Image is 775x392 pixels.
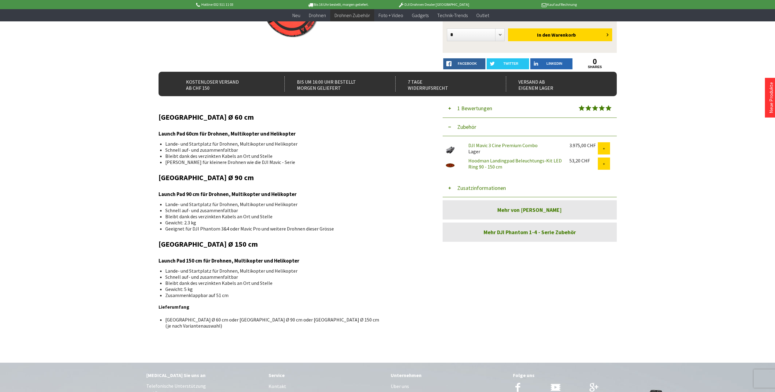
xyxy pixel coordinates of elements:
[291,1,386,8] p: Bis 16 Uhr bestellt, morgen geliefert.
[443,99,617,118] button: 1 Bewertungen
[309,12,326,18] span: Drohnen
[378,12,403,18] span: Foto + Video
[165,274,419,280] li: Schnell auf- und zusammenfaltbar
[395,76,493,92] div: 7 Tage Widerrufsrecht
[437,12,468,18] span: Technik-Trends
[305,9,330,22] a: Drohnen
[334,12,370,18] span: Drohnen Zubehör
[412,12,429,18] span: Gadgets
[165,268,419,274] li: Lande- und Startplatz für Drohnen, Multikopter und Helikopter
[481,1,577,8] p: Kauf auf Rechnung
[165,292,419,298] li: Zusammenklappbar auf 51 cm
[513,371,629,379] div: Folge uns
[159,190,424,198] h3: Launch Pad 90 cm für Drohnen, Multikopter und Helikopter
[391,382,507,390] a: Über uns
[269,371,385,379] div: Service
[468,142,538,148] a: DJI Mavic 3 Cine Premium Combo
[269,382,385,390] a: Kontakt
[443,200,617,220] a: Mehr von [PERSON_NAME]
[537,32,550,38] span: In den
[195,1,291,8] p: Hotline 032 511 11 03
[547,62,562,65] span: LinkedIn
[551,32,576,38] span: Warenkorb
[165,153,419,159] li: Bleibt dank des verzinkten Kabels an Ort und Stelle
[159,174,424,182] h2: [GEOGRAPHIC_DATA] Ø 90 cm
[508,28,612,41] button: In den Warenkorb
[443,179,617,197] button: Zusatzinformationen
[506,76,603,92] div: Versand ab eigenem Lager
[574,58,616,65] a: 0
[443,223,617,242] a: Mehr DJI Phantom 1-4 - Serie Zubehör
[458,62,477,65] span: facebook
[159,304,189,310] strong: Lieferumfang
[292,12,300,18] span: Neu
[569,142,598,148] div: 3.975,00 CHF
[569,158,598,164] div: 53,20 CHF
[487,58,529,69] a: twitter
[433,9,472,22] a: Technik-Trends
[165,226,419,232] li: Geeignet für DJI Phantom 3&4 oder Mavic Pro und weitere Drohnen dieser Grösse
[463,142,565,154] div: Lager
[443,158,458,173] img: Hoodman Landingpad Beleuchtungs-Kit LED Ring 90 - 150 cm
[165,141,419,147] li: Lande- und Startplatz für Drohnen, Multikopter und Helikopter
[165,220,419,226] li: Gewicht: 2.3 kg
[468,158,562,170] a: Hoodman Landingpad Beleuchtungs-Kit LED Ring 90 - 150 cm
[165,213,419,220] li: Bleibt dank des verzinkten Kabels an Ort und Stelle
[159,130,424,138] h3: Launch Pad 60cm für Drohnen, Multikopter und Helikopter
[386,1,481,8] p: DJI Drohnen Dealer [GEOGRAPHIC_DATA]
[472,9,493,22] a: Outlet
[159,113,424,121] h2: [GEOGRAPHIC_DATA] Ø 60 cm
[530,58,573,69] a: LinkedIn
[165,201,419,207] li: Lande- und Startplatz für Drohnen, Multikopter und Helikopter
[165,159,419,165] li: [PERSON_NAME] für kleinere Drohnen wie die DJI Mavic - Serie
[374,9,408,22] a: Foto + Video
[408,9,433,22] a: Gadgets
[574,65,616,69] a: shares
[476,12,489,18] span: Outlet
[768,82,774,113] a: Neue Produkte
[165,317,419,329] li: [GEOGRAPHIC_DATA] Ø 60 cm oder [GEOGRAPHIC_DATA] Ø 90 cm oder [GEOGRAPHIC_DATA] Ø 150 cm (je nach...
[391,371,507,379] div: Unternehmen
[165,280,419,286] li: Bleibt dank des verzinkten Kabels an Ort und Stelle
[174,76,271,92] div: Kostenloser Versand ab CHF 150
[288,9,305,22] a: Neu
[146,371,262,379] div: [MEDICAL_DATA] Sie uns an
[159,257,424,265] h3: Launch Pad 150 cm für Drohnen, Multikopter und Helikopter
[503,62,518,65] span: twitter
[165,286,419,292] li: Gewicht: 5 kg
[443,142,458,158] img: DJI Mavic 3 Cine Premium Combo
[165,207,419,213] li: Schnell auf- und zusammenfaltbar
[159,240,424,248] h2: [GEOGRAPHIC_DATA] Ø 150 cm
[443,118,617,136] button: Zubehör
[443,58,486,69] a: facebook
[330,9,374,22] a: Drohnen Zubehör
[284,76,382,92] div: Bis um 16:00 Uhr bestellt Morgen geliefert
[165,147,419,153] li: Schnell auf- und zusammenfaltbar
